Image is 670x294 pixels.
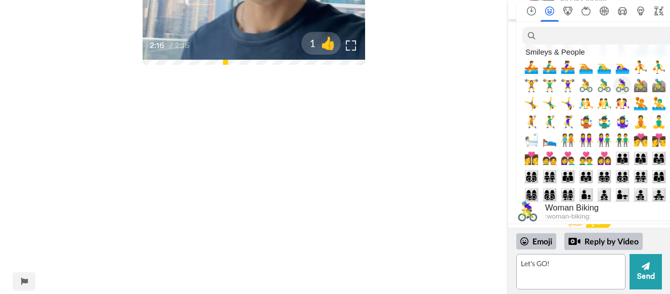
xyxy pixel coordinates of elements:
div: Reply by Video [568,235,580,247]
textarea: Let's GO! [516,254,626,289]
span: 1 [301,36,316,50]
img: message.svg [567,216,611,236]
span: 👍 [316,35,341,51]
div: Emoji [516,233,556,249]
button: Send [630,254,662,289]
div: Reply by Video [564,233,643,250]
img: Full screen [346,40,356,51]
span: / [169,39,173,52]
span: 2:16 [175,39,193,52]
button: 1👍 [301,32,341,55]
span: 2:16 [150,39,167,52]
